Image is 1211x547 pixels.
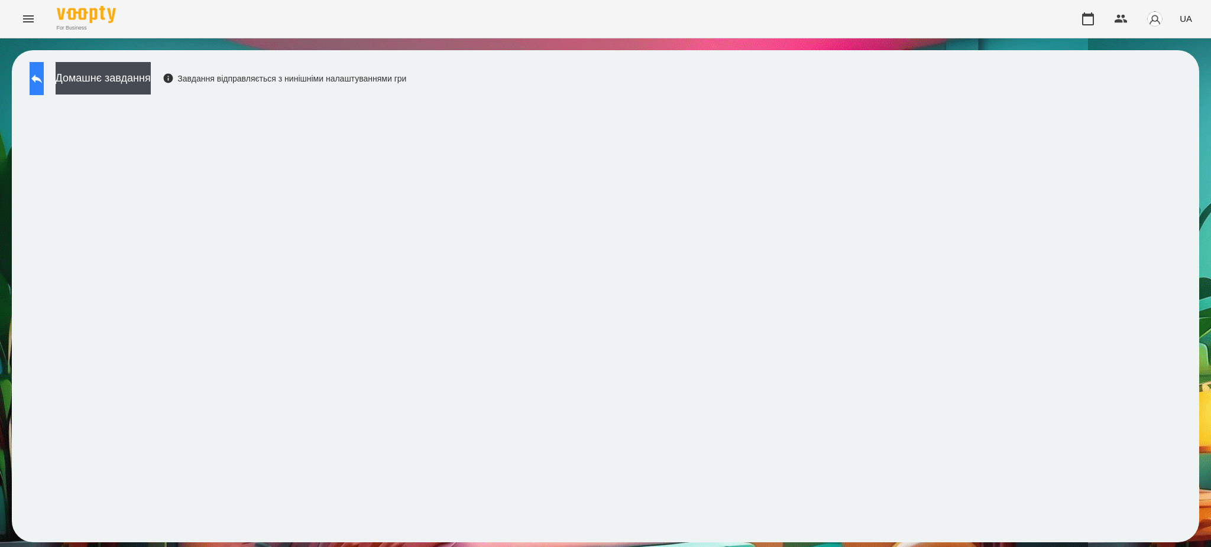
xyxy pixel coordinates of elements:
[57,6,116,23] img: Voopty Logo
[56,62,151,95] button: Домашнє завдання
[1147,11,1163,27] img: avatar_s.png
[1175,8,1197,30] button: UA
[1180,12,1192,25] span: UA
[14,5,43,33] button: Menu
[163,73,407,84] div: Завдання відправляється з нинішніми налаштуваннями гри
[57,24,116,32] span: For Business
